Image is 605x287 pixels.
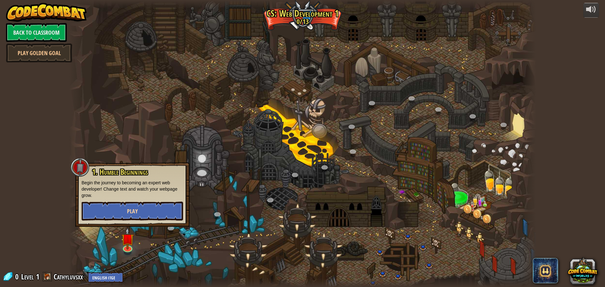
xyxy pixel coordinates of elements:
img: level-banner-unstarted.png [121,228,134,250]
span: Play [127,207,138,215]
p: Begin the journey to becoming an expert web developer! Change text and watch your webpage grow. [82,180,183,198]
a: Back to Classroom [6,23,67,42]
img: CodeCombat - Learn how to code by playing a game [6,3,87,22]
span: 1. Humble Beginnings [92,167,148,177]
button: Adjust volume [583,3,599,18]
a: Cathyluvsxx [54,272,85,282]
button: Play [82,202,183,221]
span: Level [21,272,34,282]
a: Play Golden Goal [6,43,72,62]
span: 1 [36,272,39,282]
span: 0 [15,272,20,282]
